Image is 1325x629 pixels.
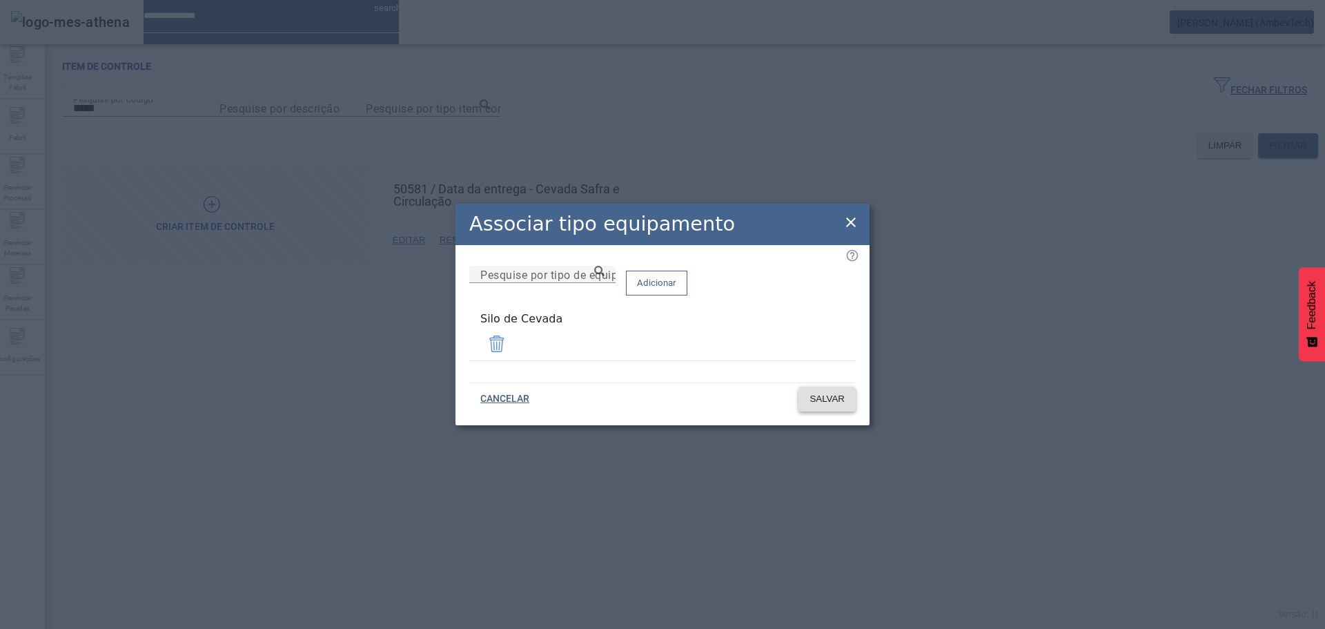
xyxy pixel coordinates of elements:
span: SALVAR [809,392,845,406]
span: CANCELAR [480,392,529,406]
h2: Associar tipo equipamento [469,209,735,239]
mat-label: Pesquise por tipo de equipamento [480,268,657,281]
button: Feedback - Mostrar pesquisa [1299,267,1325,361]
input: Number [480,267,605,283]
span: Adicionar [637,276,676,290]
button: SALVAR [798,387,856,412]
button: Adicionar [626,271,687,296]
div: Silo de Cevada [480,311,845,327]
button: CANCELAR [469,387,540,412]
span: Feedback [1306,281,1318,329]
